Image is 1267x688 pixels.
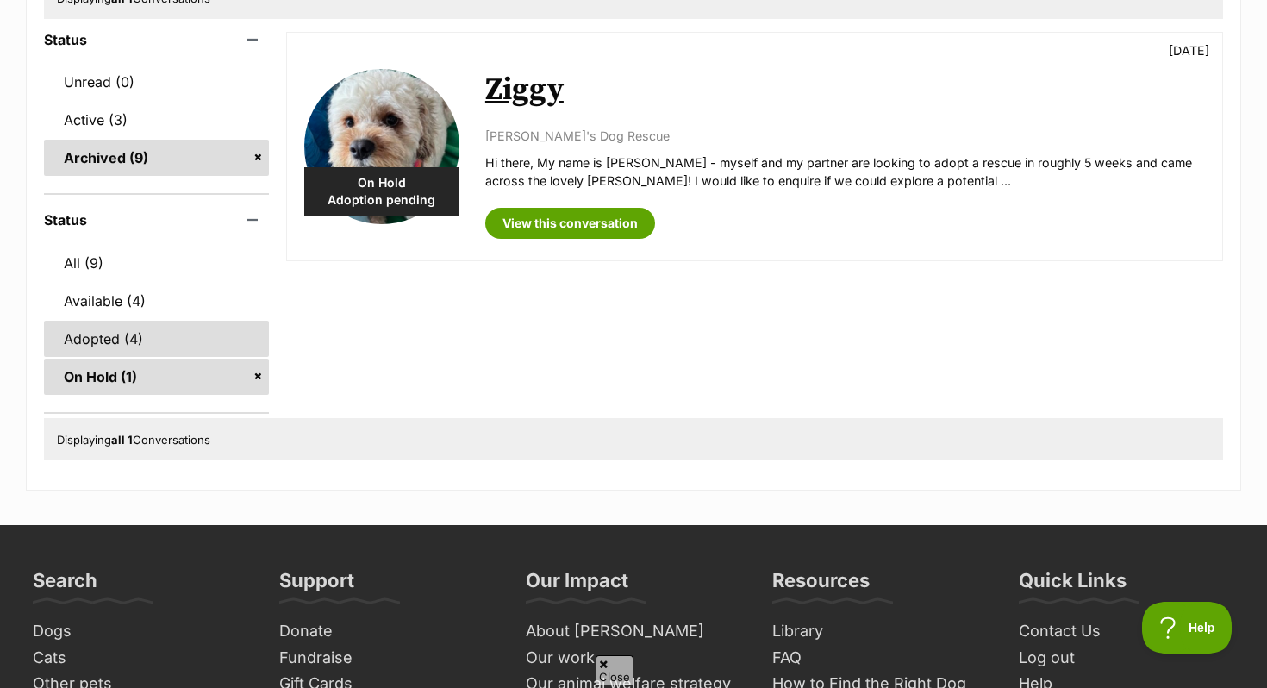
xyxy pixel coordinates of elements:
a: About [PERSON_NAME] [519,618,748,645]
a: Ziggy [485,71,564,109]
p: [DATE] [1169,41,1209,59]
a: FAQ [765,645,995,672]
a: Our work [519,645,748,672]
a: On Hold (1) [44,359,269,395]
a: View this conversation [485,208,655,239]
a: Donate [272,618,502,645]
h3: Support [279,568,354,603]
img: Ziggy [304,69,459,224]
p: Hi there, My name is [PERSON_NAME] - myself and my partner are looking to adopt a rescue in rough... [485,153,1205,191]
a: Dogs [26,618,255,645]
h3: Quick Links [1019,568,1127,603]
div: On Hold [304,167,459,216]
a: Library [765,618,995,645]
span: Displaying Conversations [57,433,210,447]
a: Archived (9) [44,140,269,176]
a: Unread (0) [44,64,269,100]
a: Available (4) [44,283,269,319]
a: Log out [1012,645,1241,672]
span: Adoption pending [304,191,459,209]
a: Fundraise [272,645,502,672]
a: Cats [26,645,255,672]
p: [PERSON_NAME]'s Dog Rescue [485,127,1205,145]
header: Status [44,212,269,228]
a: All (9) [44,245,269,281]
h3: Resources [772,568,870,603]
h3: Our Impact [526,568,628,603]
iframe: Help Scout Beacon - Open [1142,602,1233,654]
h3: Search [33,568,97,603]
a: Active (3) [44,102,269,138]
a: Contact Us [1012,618,1241,645]
header: Status [44,32,269,47]
a: Adopted (4) [44,321,269,357]
span: Close [596,655,633,685]
strong: all 1 [111,433,133,447]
